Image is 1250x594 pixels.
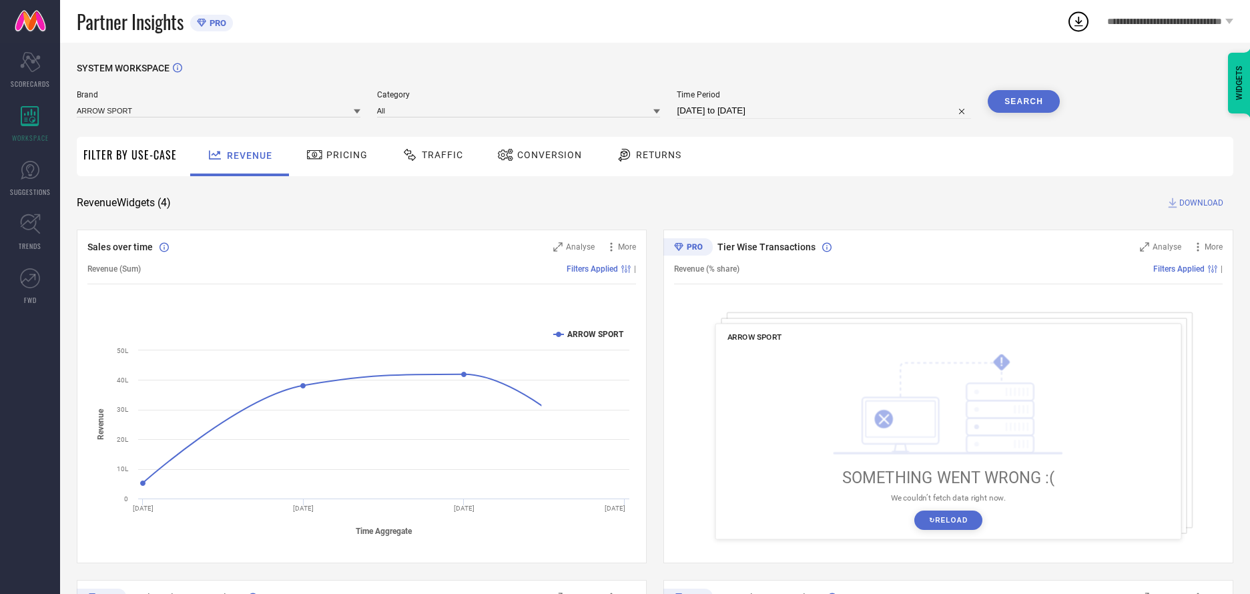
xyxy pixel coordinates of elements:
[517,150,582,160] span: Conversion
[663,238,713,258] div: Premium
[87,264,141,274] span: Revenue (Sum)
[914,511,982,530] button: ↻Reload
[988,90,1060,113] button: Search
[891,493,1006,503] span: We couldn’t fetch data right now.
[727,332,782,342] span: ARROW SPORT
[77,8,184,35] span: Partner Insights
[636,150,681,160] span: Returns
[605,505,625,512] text: [DATE]
[11,79,50,89] span: SCORECARDS
[117,465,129,473] text: 10L
[227,150,272,161] span: Revenue
[566,242,595,252] span: Analyse
[87,242,153,252] span: Sales over time
[717,242,816,252] span: Tier Wise Transactions
[77,196,171,210] span: Revenue Widgets ( 4 )
[96,408,105,440] tspan: Revenue
[326,150,368,160] span: Pricing
[12,133,49,143] span: WORKSPACE
[677,90,971,99] span: Time Period
[677,103,971,119] input: Select time period
[618,242,636,252] span: More
[117,436,129,443] text: 20L
[1153,242,1181,252] span: Analyse
[83,147,177,163] span: Filter By Use-Case
[24,295,37,305] span: FWD
[1205,242,1223,252] span: More
[1066,9,1090,33] div: Open download list
[1001,355,1004,368] tspan: !
[422,150,463,160] span: Traffic
[10,187,51,197] span: SUGGESTIONS
[117,376,129,384] text: 40L
[133,505,153,512] text: [DATE]
[77,63,170,73] span: SYSTEM WORKSPACE
[124,495,128,503] text: 0
[1140,242,1149,252] svg: Zoom
[1179,196,1223,210] span: DOWNLOAD
[454,505,475,512] text: [DATE]
[1153,264,1205,274] span: Filters Applied
[77,90,360,99] span: Brand
[117,347,129,354] text: 50L
[377,90,661,99] span: Category
[567,264,618,274] span: Filters Applied
[842,469,1055,488] span: SOMETHING WENT WRONG :(
[1221,264,1223,274] span: |
[206,18,226,28] span: PRO
[356,527,412,536] tspan: Time Aggregate
[567,330,624,339] text: ARROW SPORT
[674,264,739,274] span: Revenue (% share)
[634,264,636,274] span: |
[553,242,563,252] svg: Zoom
[19,241,41,251] span: TRENDS
[293,505,314,512] text: [DATE]
[117,406,129,413] text: 30L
